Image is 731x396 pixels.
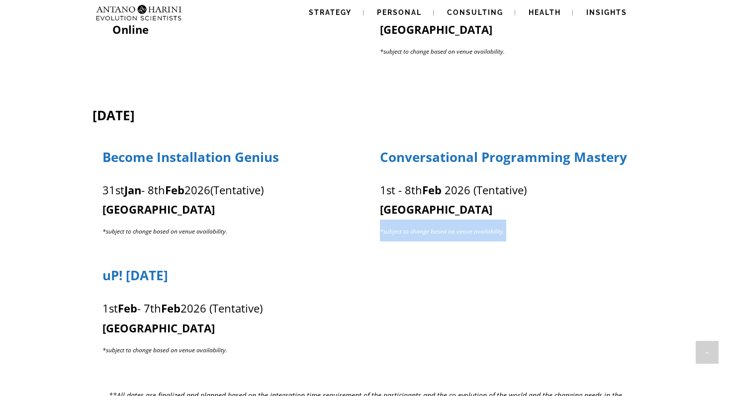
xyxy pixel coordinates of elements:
[102,180,352,200] p: 31st - 8th 2026
[92,106,135,124] span: [DATE]
[380,180,629,200] p: 1st - 8th 2026 (Tentative)
[210,182,264,197] span: (Tentative)
[165,182,184,197] strong: Feb
[118,301,137,316] strong: Feb
[380,22,492,37] strong: [GEOGRAPHIC_DATA]
[529,8,561,16] span: Health
[102,227,227,236] span: *subject to change based on venue availability.
[422,182,442,197] strong: Feb
[102,266,168,284] span: uP! [DATE]
[380,202,492,217] strong: [GEOGRAPHIC_DATA]
[586,8,627,16] span: Insights
[102,346,227,354] span: *subject to change based on venue availability.
[380,47,505,56] span: *subject to change based on venue availability.
[112,22,149,37] strong: Online
[447,8,503,16] span: Consulting
[309,8,352,16] span: Strategy
[380,148,627,166] span: Conversational Programming Mastery
[124,182,141,197] strong: Jan
[380,227,505,236] span: *subject to change based on venue availability.
[102,320,215,335] strong: [GEOGRAPHIC_DATA]
[102,202,215,217] strong: [GEOGRAPHIC_DATA]
[102,299,352,318] p: 1st - 7th 2026 (Tentative)
[161,301,181,316] strong: Feb
[102,148,279,166] span: Become Installation Genius
[377,8,422,16] span: Personal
